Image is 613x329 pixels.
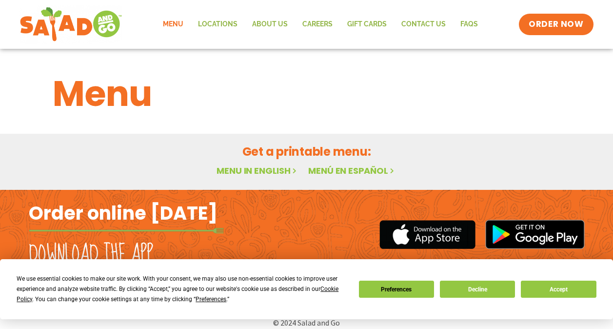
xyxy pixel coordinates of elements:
a: Menu [156,13,191,36]
a: FAQs [453,13,485,36]
button: Preferences [359,281,434,298]
img: fork [29,228,224,233]
h2: Download the app [29,240,153,267]
a: Menu in English [217,164,298,177]
button: Decline [440,281,515,298]
nav: Menu [156,13,485,36]
a: GIFT CARDS [340,13,394,36]
button: Accept [521,281,596,298]
h2: Order online [DATE] [29,201,218,225]
span: ORDER NOW [529,19,583,30]
div: We use essential cookies to make our site work. With your consent, we may also use non-essential ... [17,274,347,305]
img: google_play [485,220,585,249]
h1: Menu [53,67,561,120]
a: Contact Us [394,13,453,36]
a: Locations [191,13,245,36]
a: Careers [295,13,340,36]
a: Menú en español [308,164,396,177]
img: new-SAG-logo-768×292 [20,5,122,44]
h2: Get a printable menu: [53,143,561,160]
img: appstore [379,219,475,250]
a: ORDER NOW [519,14,593,35]
span: Preferences [196,296,226,303]
a: About Us [245,13,295,36]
